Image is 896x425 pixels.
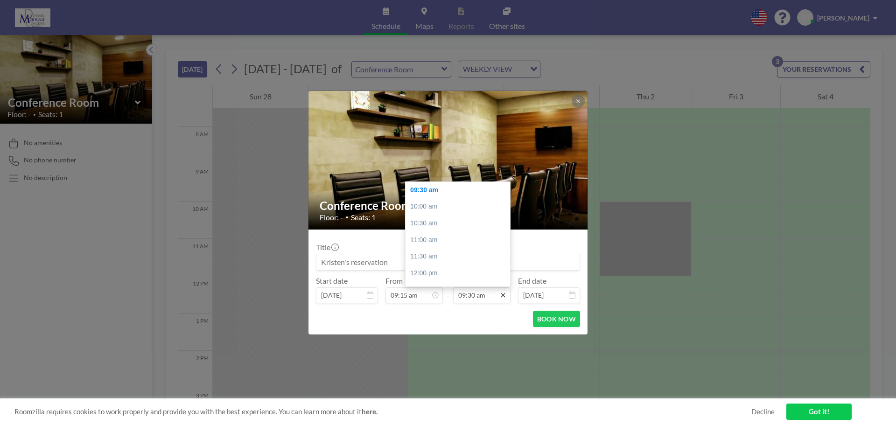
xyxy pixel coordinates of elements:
div: 09:30 am [406,182,515,199]
div: 12:30 pm [406,281,515,298]
div: 11:30 am [406,248,515,265]
label: Title [316,243,338,252]
span: Seats: 1 [351,213,376,222]
div: 10:00 am [406,198,515,215]
h2: Conference Room [320,199,577,213]
div: 12:00 pm [406,265,515,282]
div: 11:00 am [406,232,515,249]
label: End date [518,276,546,286]
img: 537.jpg [308,67,588,253]
div: 10:30 am [406,215,515,232]
label: Start date [316,276,348,286]
span: Roomzilla requires cookies to work properly and provide you with the best experience. You can lea... [14,407,751,416]
label: From [385,276,403,286]
span: • [345,214,349,221]
button: BOOK NOW [533,311,580,327]
a: Decline [751,407,775,416]
span: Floor: - [320,213,343,222]
a: Got it! [786,404,852,420]
a: here. [362,407,378,416]
input: Kristen's reservation [316,254,580,270]
span: - [447,279,449,300]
